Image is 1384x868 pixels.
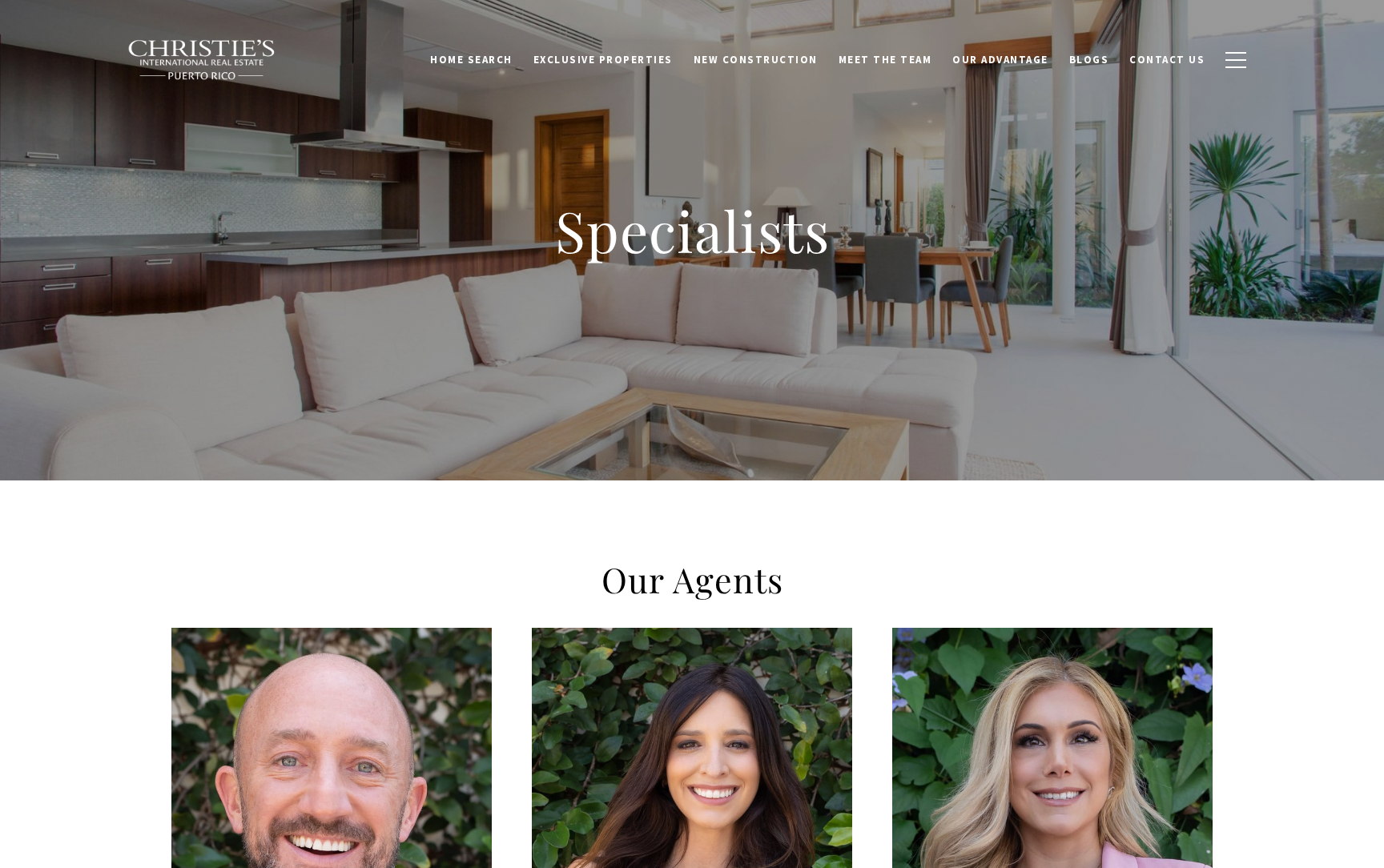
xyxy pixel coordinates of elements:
[533,52,673,66] span: Exclusive Properties
[372,195,1012,266] h1: Specialists
[952,52,1048,66] span: Our Advantage
[127,39,276,81] img: Christie's International Real Estate black text logo
[694,52,818,66] span: New Construction
[1129,52,1205,66] span: Contact Us
[1069,52,1109,66] span: Blogs
[942,44,1059,74] a: Our Advantage
[420,44,523,74] a: Home Search
[523,44,683,74] a: Exclusive Properties
[1059,44,1120,74] a: Blogs
[348,557,1036,602] h2: Our Agents
[683,44,828,74] a: New Construction
[828,44,943,74] a: Meet the Team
